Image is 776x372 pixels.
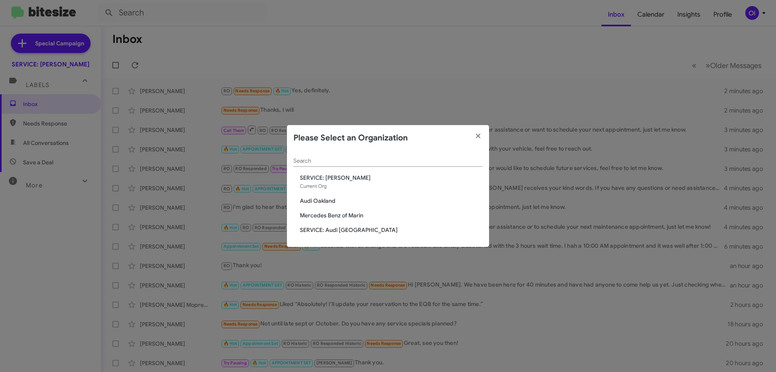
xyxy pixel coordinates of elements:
[300,174,483,182] span: SERVICE: [PERSON_NAME]
[300,197,483,205] span: Audi Oakland
[300,211,483,219] span: Mercedes Benz of Marin
[300,226,483,234] span: SERVICE: Audi [GEOGRAPHIC_DATA]
[300,183,327,189] span: Current Org
[293,132,408,145] h2: Please Select an Organization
